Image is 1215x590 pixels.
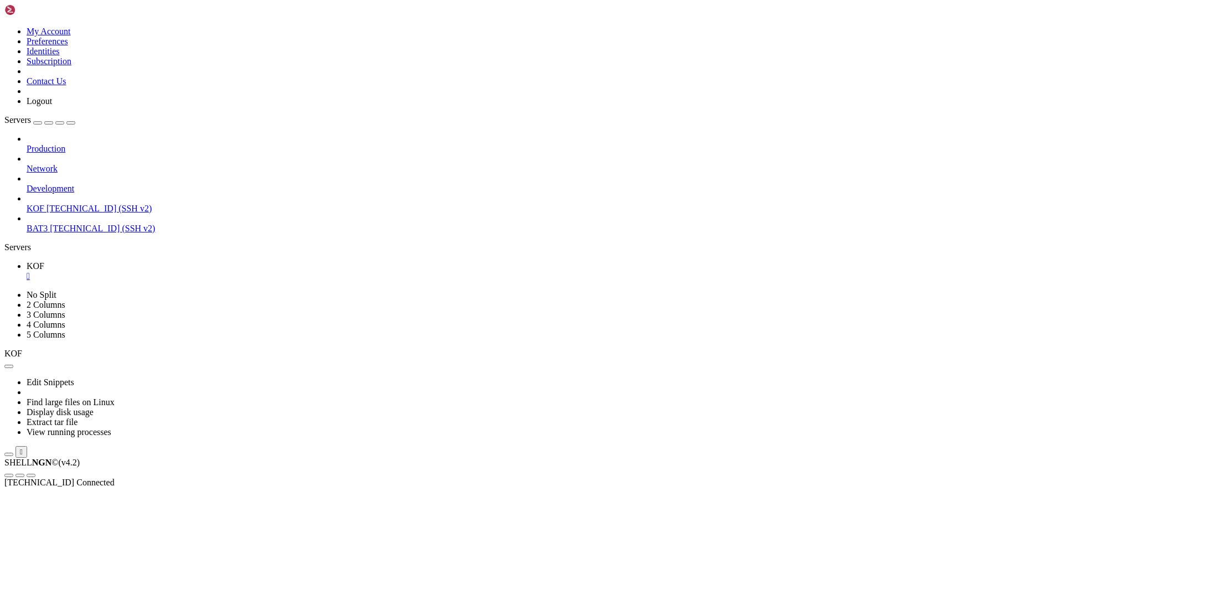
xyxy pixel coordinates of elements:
span: KOF [4,349,22,358]
div: Servers [4,242,1211,252]
span: Development [27,184,74,193]
span: Production [27,144,65,153]
a: 2 Columns [27,300,65,309]
a: Subscription [27,56,71,66]
li: Production [27,134,1211,154]
li: Network [27,154,1211,174]
a: Logout [27,96,52,106]
a: Network [27,164,1211,174]
a: Contact Us [27,76,66,86]
span: Servers [4,115,31,125]
span: [TECHNICAL_ID] (SSH v2) [50,224,155,233]
a: Extract tar file [27,417,77,427]
div:  [20,448,23,456]
a: Display disk usage [27,407,94,417]
img: Shellngn [4,4,68,15]
a: Edit Snippets [27,377,74,387]
a: 5 Columns [27,330,65,339]
span: Network [27,164,58,173]
a: KOF [27,261,1211,281]
button:  [15,446,27,458]
a:  [27,271,1211,281]
a: My Account [27,27,71,36]
a: Identities [27,46,60,56]
a: View running processes [27,427,111,437]
span: KOF [27,261,44,271]
span: KOF [27,204,44,213]
a: 3 Columns [27,310,65,319]
a: No Split [27,290,56,299]
li: Development [27,174,1211,194]
a: 4 Columns [27,320,65,329]
li: KOF [TECHNICAL_ID] (SSH v2) [27,194,1211,214]
a: Servers [4,115,75,125]
a: Find large files on Linux [27,397,115,407]
span: BAT3 [27,224,48,233]
a: Preferences [27,37,68,46]
a: Production [27,144,1211,154]
li: BAT3 [TECHNICAL_ID] (SSH v2) [27,214,1211,234]
a: Development [27,184,1211,194]
a: BAT3 [TECHNICAL_ID] (SSH v2) [27,224,1211,234]
a: KOF [TECHNICAL_ID] (SSH v2) [27,204,1211,214]
span: [TECHNICAL_ID] (SSH v2) [46,204,152,213]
